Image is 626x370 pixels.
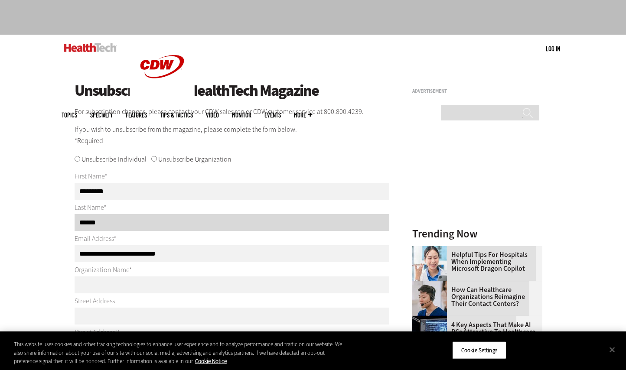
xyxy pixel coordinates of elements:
a: Events [264,112,281,118]
a: 4 Key Aspects That Make AI PCs Attractive to Healthcare Workers [412,321,537,342]
label: Last Name [75,203,106,212]
img: Doctor using phone to dictate to tablet [412,246,447,281]
span: More [294,112,312,118]
label: Street Address 2 [75,328,120,337]
a: How Can Healthcare Organizations Reimagine Their Contact Centers? [412,286,537,307]
button: Cookie Settings [452,341,506,359]
div: This website uses cookies and other tracking technologies to enhance user experience and to analy... [14,340,344,366]
span: Topics [62,112,77,118]
span: Specialty [90,112,113,118]
label: Street Address [75,296,115,305]
a: Desktop monitor with brain AI concept [412,316,451,323]
a: Tips & Tactics [160,112,193,118]
img: Healthcare contact center [412,281,447,316]
iframe: advertisement [412,97,542,205]
h3: Trending Now [412,228,542,239]
a: Log in [546,45,560,52]
img: Home [130,35,195,99]
p: If you wish to unsubscribe from the magazine, please complete the form below. *Required [75,124,389,146]
a: Doctor using phone to dictate to tablet [412,246,451,253]
a: Video [206,112,219,118]
button: Close [603,340,622,359]
label: Unsubscribe Individual [82,155,147,164]
a: Helpful Tips for Hospitals When Implementing Microsoft Dragon Copilot [412,251,537,272]
a: CDW [130,92,195,101]
label: Unsubscribe Organization [158,155,231,164]
label: First Name [75,172,107,181]
label: Email Address [75,234,116,243]
a: Healthcare contact center [412,281,451,288]
img: Desktop monitor with brain AI concept [412,316,447,351]
label: Organization Name [75,265,132,274]
a: Features [126,112,147,118]
a: MonITor [232,112,251,118]
a: More information about your privacy [195,357,227,365]
div: User menu [546,44,560,53]
img: Home [64,43,117,52]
